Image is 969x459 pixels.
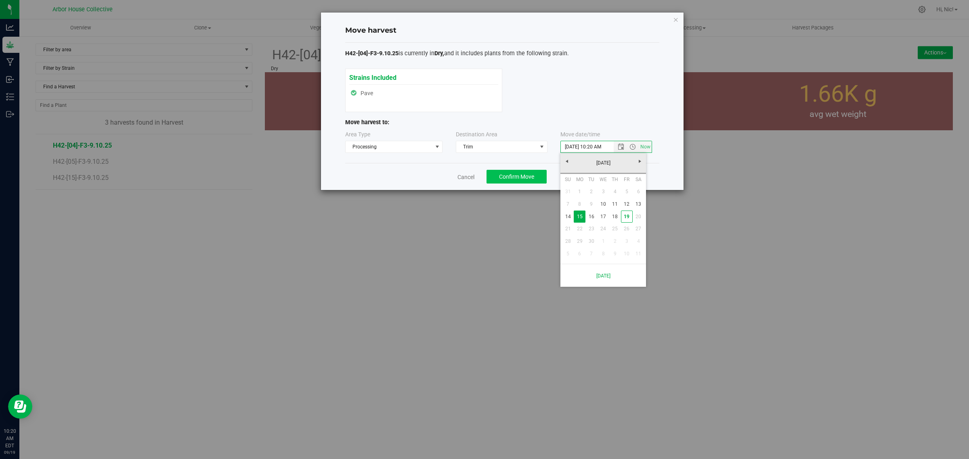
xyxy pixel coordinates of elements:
th: Sunday [562,173,574,186]
span: Processing [346,141,432,152]
th: Friday [621,173,633,186]
span: Set Current date [639,141,652,153]
th: Thursday [609,173,621,186]
iframe: Resource center [8,394,32,419]
span: Trim [456,141,537,152]
a: 19 [621,211,633,223]
span: Move harvest to: [345,119,389,126]
span: Open the date view [614,144,628,150]
a: 12 [621,198,633,211]
label: Destination Area [456,130,497,139]
a: Next [633,155,646,168]
a: Cancel [457,173,474,181]
span: Dry, [434,50,444,57]
th: Wednesday [597,173,609,186]
a: 17 [597,211,609,223]
a: 18 [609,211,621,223]
button: Confirm Move [487,170,547,184]
span: Strains Included [349,69,396,81]
label: Move date/time [560,130,600,139]
span: Confirm Move [499,173,534,180]
a: [DATE] [560,157,647,169]
span: H42-[04]-F3-9.10.25 [345,50,399,57]
a: 14 [562,211,574,223]
h4: Move harvest [345,25,659,36]
th: Monday [574,173,585,186]
a: 13 [633,198,644,211]
a: 15 [574,211,585,223]
label: Area Type [345,130,370,139]
p: is currently in and it includes plants from the following [345,49,659,58]
a: [DATE] [565,267,642,284]
td: Current focused date is 9/15/2025 [574,211,585,223]
th: Tuesday [585,173,597,186]
span: strain. [552,50,569,57]
a: Previous [560,155,573,168]
a: 16 [585,211,597,223]
a: 11 [609,198,621,211]
th: Saturday [633,173,644,186]
span: Open the time view [626,144,640,150]
a: 10 [597,198,609,211]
